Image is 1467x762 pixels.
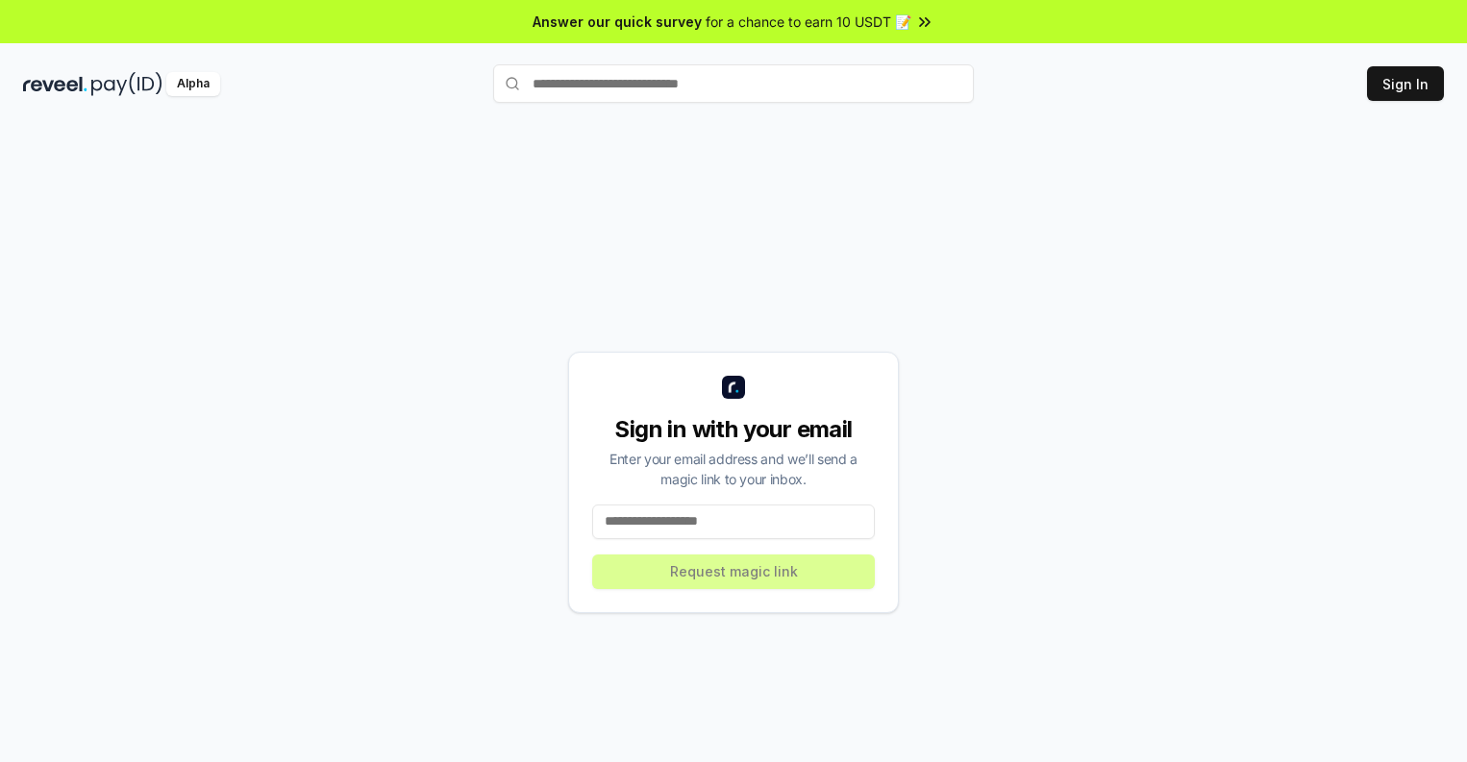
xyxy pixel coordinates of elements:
[706,12,911,32] span: for a chance to earn 10 USDT 📝
[1367,66,1444,101] button: Sign In
[166,72,220,96] div: Alpha
[722,376,745,399] img: logo_small
[533,12,702,32] span: Answer our quick survey
[592,414,875,445] div: Sign in with your email
[91,72,162,96] img: pay_id
[23,72,87,96] img: reveel_dark
[592,449,875,489] div: Enter your email address and we’ll send a magic link to your inbox.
